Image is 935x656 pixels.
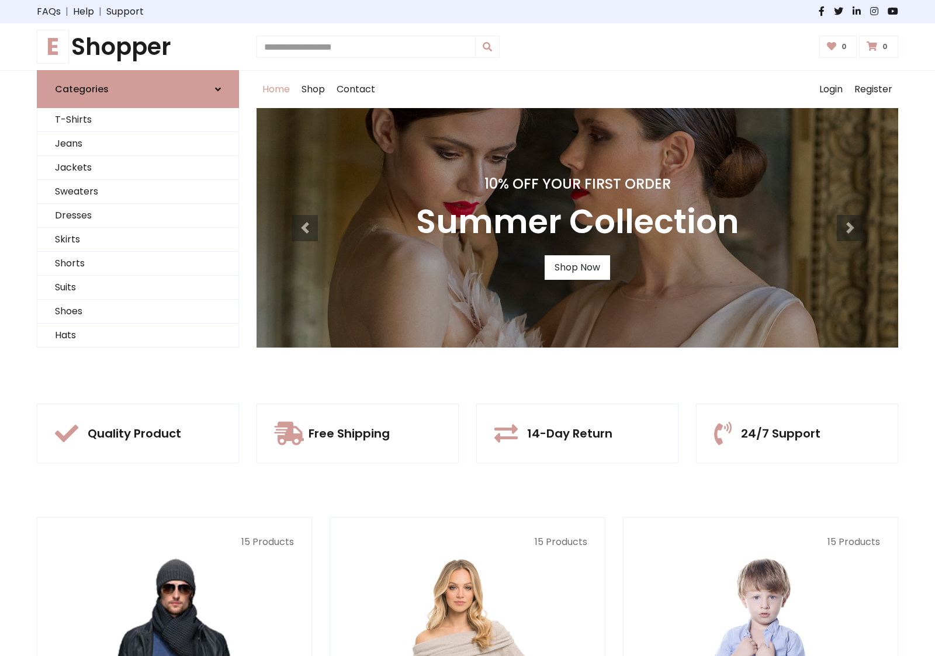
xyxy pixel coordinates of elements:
a: Skirts [37,228,238,252]
a: FAQs [37,5,61,19]
a: Jeans [37,132,238,156]
span: | [94,5,106,19]
a: Suits [37,276,238,300]
p: 15 Products [641,535,880,549]
a: Sweaters [37,180,238,204]
a: Categories [37,70,239,108]
a: Jackets [37,156,238,180]
a: Login [813,71,849,108]
h1: Shopper [37,33,239,61]
a: Dresses [37,204,238,228]
span: 0 [839,41,850,52]
a: 0 [859,36,898,58]
a: Shop Now [545,255,610,280]
a: Hats [37,324,238,348]
p: 15 Products [55,535,294,549]
h6: Categories [55,84,109,95]
h5: 24/7 Support [741,426,820,440]
a: Home [257,71,296,108]
h4: 10% Off Your First Order [416,176,739,193]
span: | [61,5,73,19]
a: Shorts [37,252,238,276]
span: 0 [879,41,891,52]
a: 0 [819,36,857,58]
h5: 14-Day Return [527,426,612,440]
h3: Summer Collection [416,202,739,241]
a: Contact [331,71,381,108]
a: Support [106,5,144,19]
a: Shoes [37,300,238,324]
a: Shop [296,71,331,108]
h5: Quality Product [88,426,181,440]
a: EShopper [37,33,239,61]
span: E [37,30,69,64]
a: Help [73,5,94,19]
p: 15 Products [348,535,587,549]
h5: Free Shipping [309,426,390,440]
a: Register [849,71,898,108]
a: T-Shirts [37,108,238,132]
